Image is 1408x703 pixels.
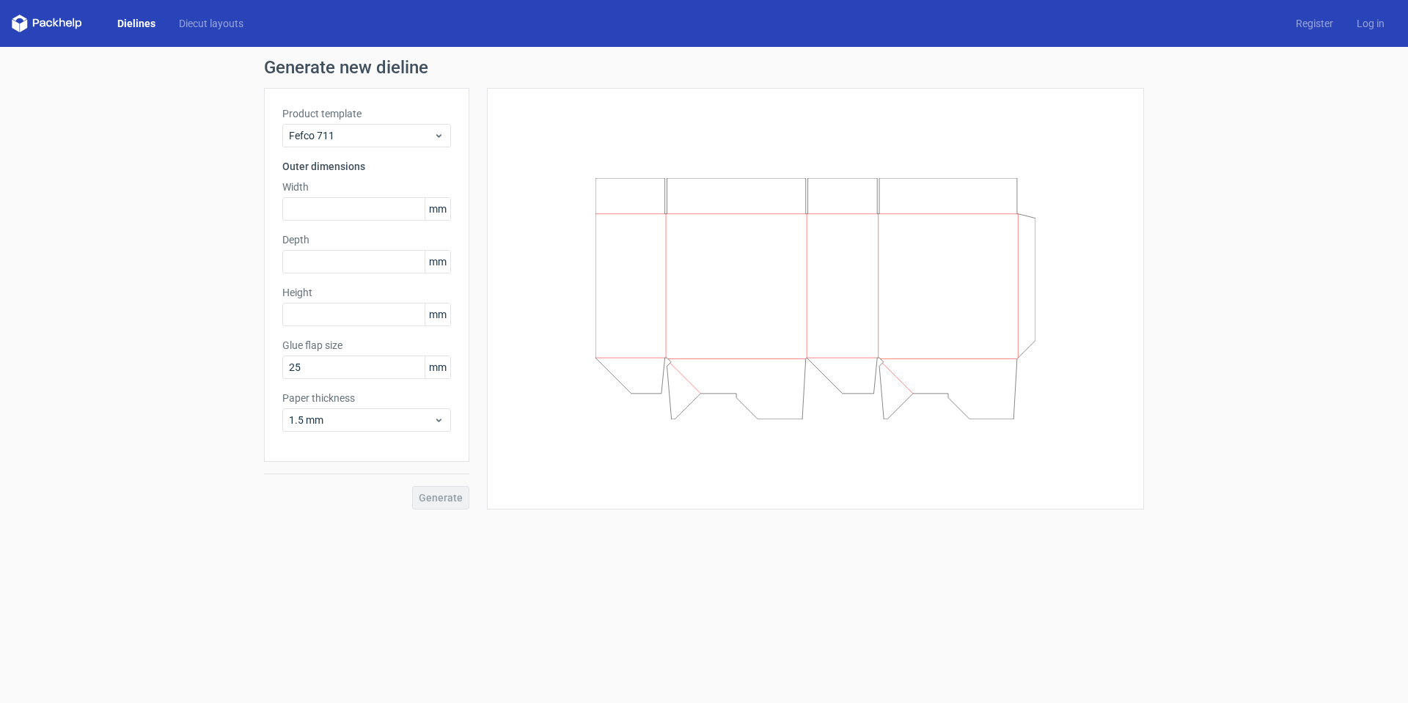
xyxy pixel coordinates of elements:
h1: Generate new dieline [264,59,1144,76]
label: Product template [282,106,451,121]
a: Dielines [106,16,167,31]
label: Width [282,180,451,194]
span: Fefco 711 [289,128,433,143]
span: mm [425,198,450,220]
label: Height [282,285,451,300]
span: mm [425,303,450,325]
label: Paper thickness [282,391,451,405]
a: Diecut layouts [167,16,255,31]
span: mm [425,251,450,273]
h3: Outer dimensions [282,159,451,174]
a: Log in [1345,16,1396,31]
span: mm [425,356,450,378]
label: Glue flap size [282,338,451,353]
span: 1.5 mm [289,413,433,427]
label: Depth [282,232,451,247]
a: Register [1284,16,1345,31]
